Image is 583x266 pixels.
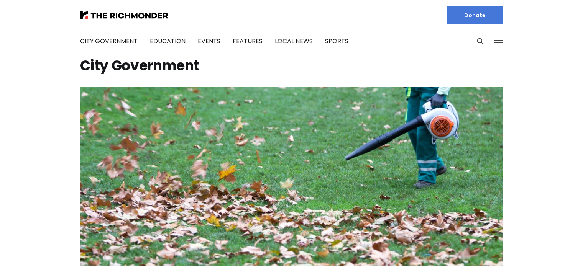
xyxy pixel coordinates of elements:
img: The Richmonder [80,11,168,19]
a: Sports [325,37,348,46]
a: Education [150,37,186,46]
a: Events [198,37,220,46]
a: Local News [275,37,313,46]
a: Donate [447,6,503,24]
button: Search this site [475,36,486,47]
h1: City Government [80,60,503,72]
a: Features [233,37,263,46]
a: City Government [80,37,138,46]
